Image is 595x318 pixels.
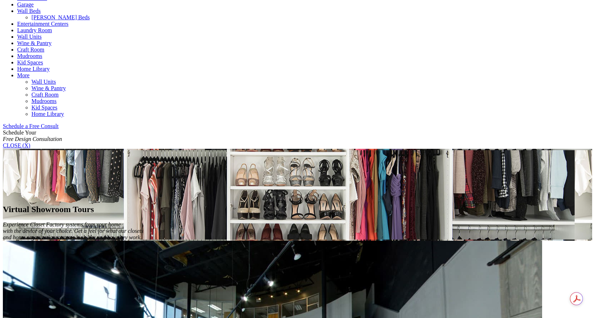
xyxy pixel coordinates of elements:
[3,129,62,142] span: Schedule Your
[31,111,64,117] a: Home Library
[17,72,30,78] a: More menu text will display only on big screen
[17,8,41,14] a: Wall Beds
[31,79,56,85] a: Wall Units
[3,205,592,214] h1: Virtual Showroom Tours
[17,47,44,53] a: Craft Room
[17,53,42,59] a: Mudrooms
[17,40,51,46] a: Wine & Pantry
[17,27,52,33] a: Laundry Room
[3,221,143,240] em: Experience Closet Factory systems from your home with the device of your choice. Get a feel for w...
[3,123,59,129] a: Schedule a Free Consult (opens a dropdown menu)
[17,1,34,8] a: Garage
[3,142,30,148] a: CLOSE (X)
[17,21,69,27] a: Entertainment Centers
[31,104,57,111] a: Kid Spaces
[3,136,62,142] em: Free Design Consultation
[17,66,50,72] a: Home Library
[31,92,59,98] a: Craft Room
[31,14,90,20] a: [PERSON_NAME] Beds
[31,85,66,91] a: Wine & Pantry
[17,59,43,65] a: Kid Spaces
[17,34,41,40] a: Wall Units
[31,98,56,104] a: Mudrooms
